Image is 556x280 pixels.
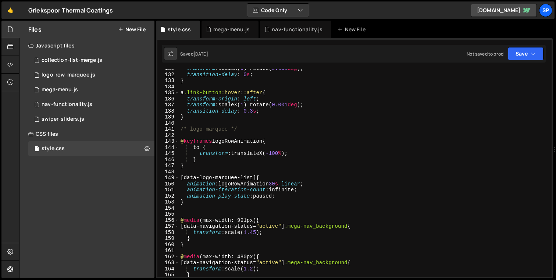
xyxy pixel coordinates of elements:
[157,120,179,127] div: 140
[157,114,179,120] div: 139
[1,1,19,19] a: 🤙
[157,260,179,266] div: 163
[28,53,154,68] div: 15023/47659.js
[157,272,179,278] div: 165
[157,248,179,254] div: 161
[157,150,179,157] div: 145
[42,86,78,93] div: mega-menu.js
[157,223,179,230] div: 157
[19,127,154,141] div: CSS files
[157,187,179,193] div: 151
[42,145,65,152] div: style.css
[157,205,179,212] div: 154
[157,217,179,224] div: 156
[213,26,250,33] div: mega-menu.js
[157,96,179,102] div: 136
[157,84,179,90] div: 134
[28,68,154,82] div: 15023/47210.js
[180,51,208,57] div: Saved
[28,25,42,33] h2: Files
[157,211,179,217] div: 155
[157,78,179,84] div: 133
[157,235,179,242] div: 159
[42,101,92,108] div: nav-functionality.js
[193,51,208,57] div: [DATE]
[157,102,179,108] div: 137
[157,242,179,248] div: 160
[272,26,322,33] div: nav-functionality.js
[157,266,179,272] div: 164
[471,4,537,17] a: [DOMAIN_NAME]
[157,132,179,139] div: 142
[157,254,179,260] div: 162
[157,108,179,114] div: 138
[157,199,179,205] div: 153
[28,97,154,112] div: 15023/45580.js
[157,72,179,78] div: 132
[42,72,95,78] div: logo-row-marquee.js
[157,90,179,96] div: 135
[539,4,552,17] a: Sp
[337,26,368,33] div: New File
[247,4,309,17] button: Code Only
[157,126,179,132] div: 141
[28,112,154,127] div: 15023/41941.js
[157,138,179,145] div: 143
[42,57,102,64] div: collection-list-merge.js
[118,26,146,32] button: New File
[157,230,179,236] div: 158
[19,38,154,53] div: Javascript files
[157,163,179,169] div: 147
[157,157,179,163] div: 146
[157,181,179,187] div: 150
[168,26,191,33] div: style.css
[157,145,179,151] div: 144
[508,47,543,60] button: Save
[28,6,113,15] div: Griekspoor Thermal Coatings
[467,51,503,57] div: Not saved to prod
[42,116,84,123] div: swiper-sliders.js
[157,193,179,199] div: 152
[157,175,179,181] div: 149
[28,141,154,156] div: 15023/39194.css
[28,82,154,97] div: 15023/39193.js
[157,169,179,175] div: 148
